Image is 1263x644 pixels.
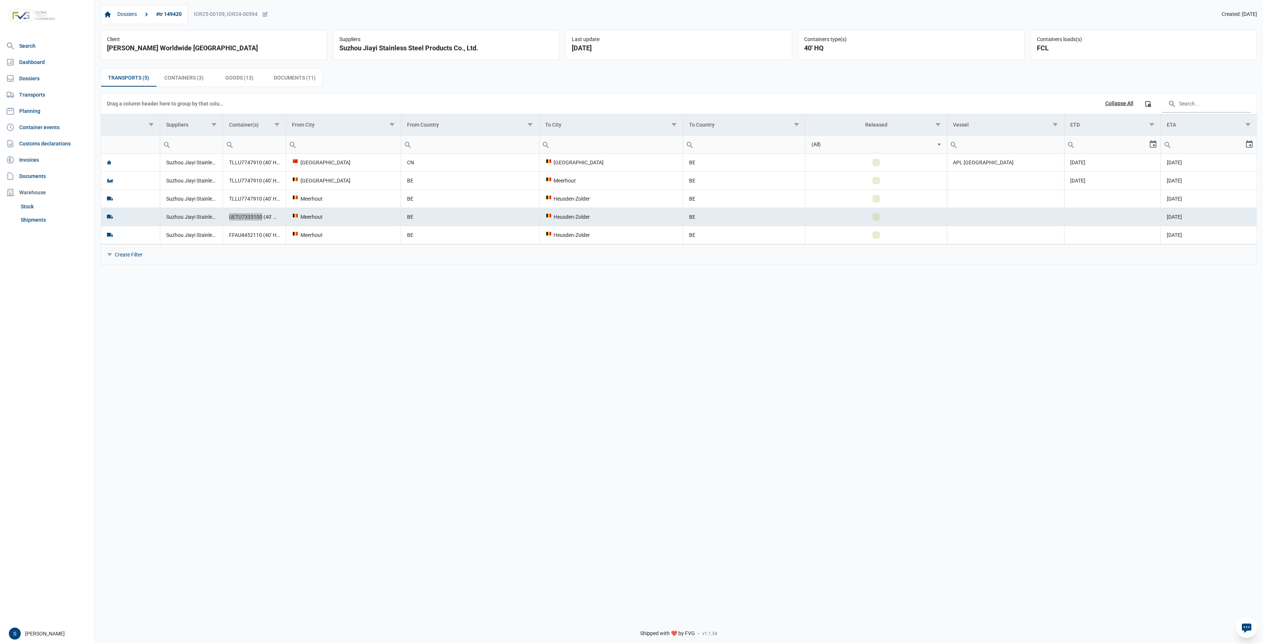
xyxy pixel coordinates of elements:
div: Search box [1065,135,1078,153]
div: Search box [223,135,236,153]
td: FFAU4452110 (40' HQ) [223,226,286,244]
span: - [698,630,700,637]
input: Filter cell [540,135,683,153]
div: 40' HQ [805,43,1018,53]
td: Suzhou Jiayi Stainless Steel Products Co., Ltd. [160,154,223,172]
td: Column [101,114,160,135]
div: Suppliers [166,122,188,128]
td: Filter cell [947,135,1064,153]
td: Column ETD [1064,114,1161,135]
td: Column From City [286,114,401,135]
span: [DATE] [1167,232,1182,238]
td: Filter cell [1064,135,1161,153]
span: Show filter options for column 'Vessel' [1053,122,1058,127]
td: BE [401,189,540,208]
span: [DATE] [1167,214,1182,220]
div: IOR25-00109; IOR24-00594 [194,11,268,18]
div: To Country [689,122,715,128]
div: [PERSON_NAME] [9,628,90,640]
a: Dossiers [3,71,91,86]
span: [DATE] [1167,160,1182,165]
input: Filter cell [1161,135,1245,153]
td: Column Suppliers [160,114,223,135]
td: Column To Country [683,114,805,135]
input: Filter cell [101,135,160,153]
td: BE [683,171,805,189]
div: Drag a column header here to group by that column [107,98,226,110]
td: UETU7335100 (40' HQ) [223,208,286,226]
span: Shipped with ❤️ by FVG [641,630,695,637]
div: Select [1245,135,1254,153]
span: Show filter options for column 'To Country' [794,122,799,127]
div: To City [545,122,562,128]
div: S [9,628,21,640]
span: Show filter options for column 'To City' [671,122,677,127]
div: [PERSON_NAME] Worldwide [GEOGRAPHIC_DATA] [107,43,321,53]
div: Released [865,122,887,128]
div: From City [292,122,315,128]
span: Show filter options for column 'Container(s)' [274,122,280,127]
div: From Country [407,122,439,128]
td: Filter cell [223,135,286,153]
div: FCL [1037,43,1251,53]
div: ETA [1167,122,1176,128]
input: Filter cell [947,135,1064,153]
span: Show filter options for column 'ETD' [1149,122,1155,127]
div: Suppliers [339,36,553,43]
span: Show filter options for column 'ETA' [1245,122,1251,127]
td: Suzhou Jiayi Stainless Steel Products Co., Ltd. [160,171,223,189]
td: TLLU7747910 (40' HQ) [223,189,286,208]
div: [GEOGRAPHIC_DATA] [292,177,395,184]
div: Search box [286,135,299,153]
div: Heusden-Zolder [545,213,677,221]
td: Column Container(s) [223,114,286,135]
td: Column Released [806,114,947,135]
span: [DATE] [1167,178,1182,184]
div: Warehouse [3,185,91,200]
td: BE [683,154,805,172]
input: Filter cell [160,135,223,153]
td: Suzhou Jiayi Stainless Steel Products Co., Ltd. [160,208,223,226]
div: Containers loads(s) [1037,36,1251,43]
div: Search box [401,135,414,153]
div: Vessel [953,122,969,128]
div: Meerhout [292,231,395,239]
td: BE [401,226,540,244]
td: BE [683,189,805,208]
div: Select [1149,135,1158,153]
span: [DATE] [1167,196,1182,202]
td: BE [401,171,540,189]
div: Containers type(s) [805,36,1018,43]
div: [GEOGRAPHIC_DATA] [292,159,395,166]
a: Shipments [18,213,91,227]
span: [DATE] [1071,178,1086,184]
a: Stock [18,200,91,213]
span: v1.1.34 [703,631,718,637]
td: APL [GEOGRAPHIC_DATA] [947,154,1064,172]
td: BE [401,208,540,226]
a: Customs declarations [3,136,91,151]
td: Filter cell [401,135,540,153]
input: Filter cell [286,135,401,153]
span: Containers (3) [164,73,204,82]
div: Search box [540,135,553,153]
span: Show filter options for column 'Suppliers' [211,122,217,127]
span: Show filter options for column 'From City' [389,122,395,127]
span: Show filter options for column 'Released' [936,122,941,127]
div: Data grid toolbar [107,93,1251,114]
span: Transports (5) [108,73,149,82]
td: BE [683,208,805,226]
span: Show filter options for column '' [148,122,154,127]
td: CN [401,154,540,172]
div: Create Filter [115,251,142,258]
a: Dossiers [114,8,140,21]
div: Heusden-Zolder [545,195,677,202]
a: Search [3,38,91,53]
input: Filter cell [806,135,935,153]
td: Suzhou Jiayi Stainless Steel Products Co., Ltd. [160,226,223,244]
div: Search box [1161,135,1174,153]
div: ETD [1071,122,1080,128]
a: Transports [3,87,91,102]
